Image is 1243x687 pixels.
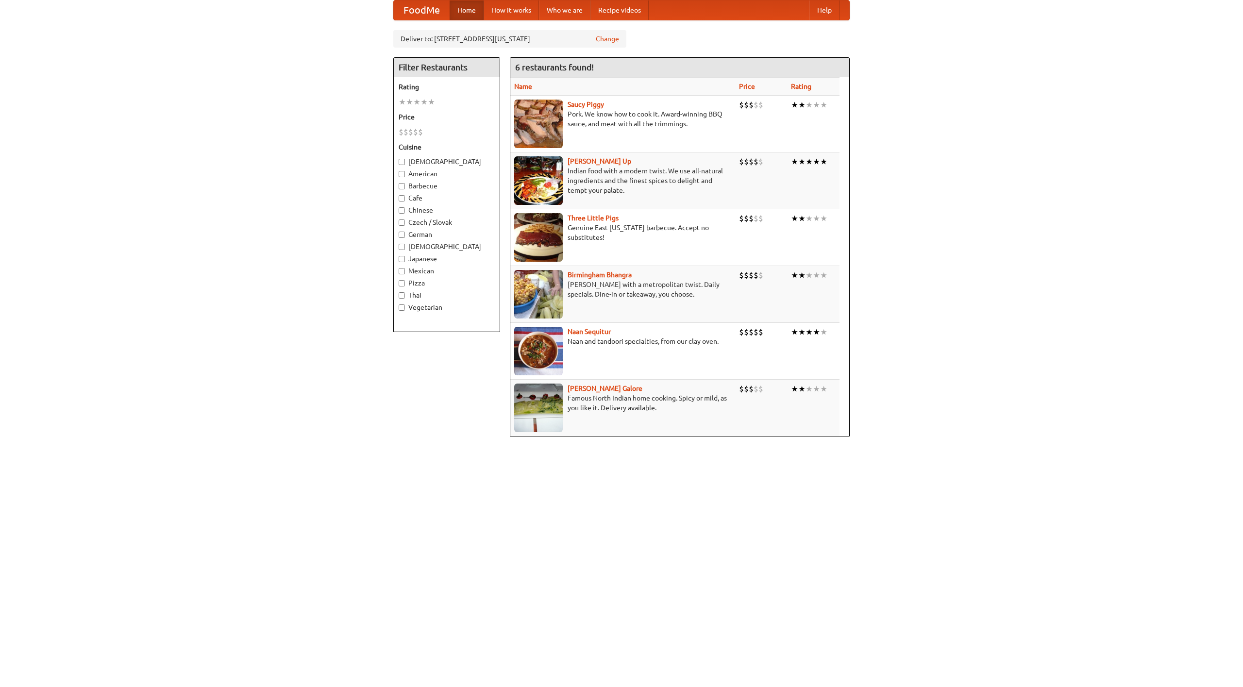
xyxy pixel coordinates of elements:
[399,256,405,262] input: Japanese
[754,100,758,110] li: $
[399,169,495,179] label: American
[399,278,495,288] label: Pizza
[568,385,642,392] a: [PERSON_NAME] Galore
[806,384,813,394] li: ★
[450,0,484,20] a: Home
[568,157,631,165] a: [PERSON_NAME] Up
[484,0,539,20] a: How it works
[806,270,813,281] li: ★
[406,97,413,107] li: ★
[813,100,820,110] li: ★
[791,327,798,337] li: ★
[758,100,763,110] li: $
[399,254,495,264] label: Japanese
[754,327,758,337] li: $
[568,328,611,335] a: Naan Sequitur
[798,100,806,110] li: ★
[568,101,604,108] a: Saucy Piggy
[568,214,619,222] a: Three Little Pigs
[413,97,420,107] li: ★
[739,100,744,110] li: $
[758,384,763,394] li: $
[754,384,758,394] li: $
[739,156,744,167] li: $
[749,384,754,394] li: $
[568,271,632,279] a: Birmingham Bhangra
[514,213,563,262] img: littlepigs.jpg
[758,270,763,281] li: $
[413,127,418,137] li: $
[744,100,749,110] li: $
[739,327,744,337] li: $
[394,0,450,20] a: FoodMe
[399,268,405,274] input: Mexican
[514,223,731,242] p: Genuine East [US_STATE] barbecue. Accept no substitutes!
[791,384,798,394] li: ★
[399,242,495,251] label: [DEMOGRAPHIC_DATA]
[539,0,590,20] a: Who we are
[590,0,649,20] a: Recipe videos
[798,156,806,167] li: ★
[399,127,403,137] li: $
[820,384,827,394] li: ★
[420,97,428,107] li: ★
[514,83,532,90] a: Name
[758,156,763,167] li: $
[514,100,563,148] img: saucy.jpg
[399,218,495,227] label: Czech / Slovak
[758,213,763,224] li: $
[514,384,563,432] img: currygalore.jpg
[791,270,798,281] li: ★
[399,205,495,215] label: Chinese
[399,112,495,122] h5: Price
[754,156,758,167] li: $
[515,63,594,72] ng-pluralize: 6 restaurants found!
[820,100,827,110] li: ★
[514,393,731,413] p: Famous North Indian home cooking. Spicy or mild, as you like it. Delivery available.
[749,156,754,167] li: $
[399,183,405,189] input: Barbecue
[514,336,731,346] p: Naan and tandoori specialties, from our clay oven.
[798,270,806,281] li: ★
[514,109,731,129] p: Pork. We know how to cook it. Award-winning BBQ sauce, and meat with all the trimmings.
[418,127,423,137] li: $
[399,142,495,152] h5: Cuisine
[399,159,405,165] input: [DEMOGRAPHIC_DATA]
[514,327,563,375] img: naansequitur.jpg
[791,100,798,110] li: ★
[806,213,813,224] li: ★
[399,171,405,177] input: American
[514,270,563,318] img: bhangra.jpg
[798,384,806,394] li: ★
[596,34,619,44] a: Change
[399,97,406,107] li: ★
[744,327,749,337] li: $
[399,207,405,214] input: Chinese
[758,327,763,337] li: $
[399,280,405,286] input: Pizza
[739,213,744,224] li: $
[791,156,798,167] li: ★
[399,232,405,238] input: German
[744,270,749,281] li: $
[428,97,435,107] li: ★
[399,302,495,312] label: Vegetarian
[749,100,754,110] li: $
[399,290,495,300] label: Thai
[399,292,405,299] input: Thai
[399,266,495,276] label: Mexican
[749,270,754,281] li: $
[399,244,405,250] input: [DEMOGRAPHIC_DATA]
[739,83,755,90] a: Price
[739,270,744,281] li: $
[399,304,405,311] input: Vegetarian
[813,156,820,167] li: ★
[820,327,827,337] li: ★
[394,58,500,77] h4: Filter Restaurants
[798,213,806,224] li: ★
